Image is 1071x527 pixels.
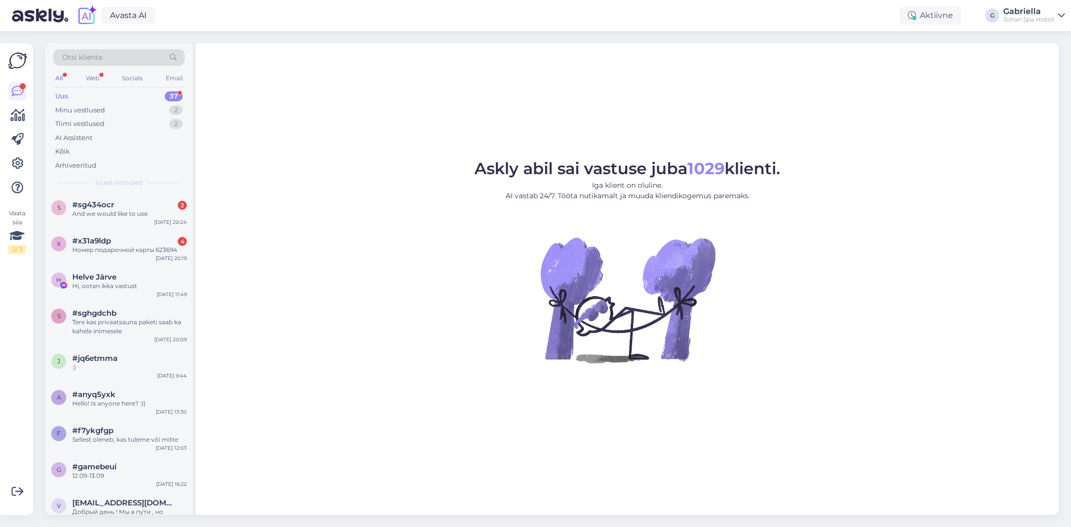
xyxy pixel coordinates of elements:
span: Otsi kliente [62,52,102,63]
span: H [56,276,61,284]
div: And we would like to use [72,209,187,218]
div: [DATE] 12:03 [156,444,187,452]
span: Askly abil sai vastuse juba klienti. [474,159,780,178]
div: Email [164,72,185,85]
span: #f7ykgfgp [72,426,113,435]
div: Добрый день ! Мы в пути , но немного опаздаваем, в 16:00 не успеем. С уважением [PERSON_NAME] [PH... [72,507,187,525]
div: Johan Spa Hotell [1003,16,1054,24]
span: vladocek@inbox.lv [72,498,177,507]
span: #sg434ocr [72,200,114,209]
div: 2 / 3 [8,245,26,254]
span: a [57,393,61,401]
span: v [57,502,61,509]
span: f [57,430,61,437]
span: Helve Järve [72,273,116,282]
div: 12.09-13.09 [72,471,187,480]
div: Kõik [55,147,70,157]
span: g [57,466,61,473]
div: 2 [178,201,187,210]
div: Tiimi vestlused [55,119,104,129]
span: s [57,204,61,211]
div: [DATE] 11:49 [157,291,187,298]
div: [DATE] 20:24 [154,218,187,226]
span: Uued vestlused [96,178,143,187]
span: #sghgdchb [72,309,116,318]
img: explore-ai [76,5,97,26]
div: G [985,9,999,23]
span: #anyq5yxk [72,390,115,399]
div: [DATE] 9:44 [157,372,187,379]
div: All [53,72,65,85]
div: Socials [120,72,145,85]
div: :) [72,363,187,372]
div: Номер подарочной карты 623694 [72,245,187,254]
b: 1029 [687,159,725,178]
span: #gamebeui [72,462,116,471]
div: Hi, ootan ikka vastust [72,282,187,291]
img: Askly Logo [8,51,27,70]
div: Sellest oleneb, kas tuleme või mitte [72,435,187,444]
a: Avasta AI [101,7,155,24]
div: Uus [55,91,68,101]
p: Iga klient on oluline. AI vastab 24/7. Tööta nutikamalt ja muuda kliendikogemus paremaks. [474,180,780,201]
a: GabriellaJohan Spa Hotell [1003,8,1065,24]
div: Aktiivne [900,7,961,25]
img: No Chat active [537,209,718,390]
span: #jq6etmma [72,354,117,363]
span: j [57,357,60,365]
div: [DATE] 20:09 [154,336,187,343]
div: [DATE] 13:30 [156,408,187,416]
div: Web [84,72,101,85]
div: Vaata siia [8,209,26,254]
span: s [57,312,61,320]
div: 2 [169,119,183,129]
div: Arhiveeritud [55,161,96,171]
div: Tere kas privaatsauna paketi saab ka kahele inimesele [72,318,187,336]
div: 2 [169,105,183,115]
div: 37 [165,91,183,101]
div: [DATE] 20:19 [156,254,187,262]
div: AI Assistent [55,133,92,143]
span: x [57,240,61,247]
div: [DATE] 16:22 [156,480,187,488]
span: #x31a9ldp [72,236,111,245]
div: Gabriella [1003,8,1054,16]
div: 4 [178,237,187,246]
div: Hello! Is anyone here? :)) [72,399,187,408]
div: Minu vestlused [55,105,105,115]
